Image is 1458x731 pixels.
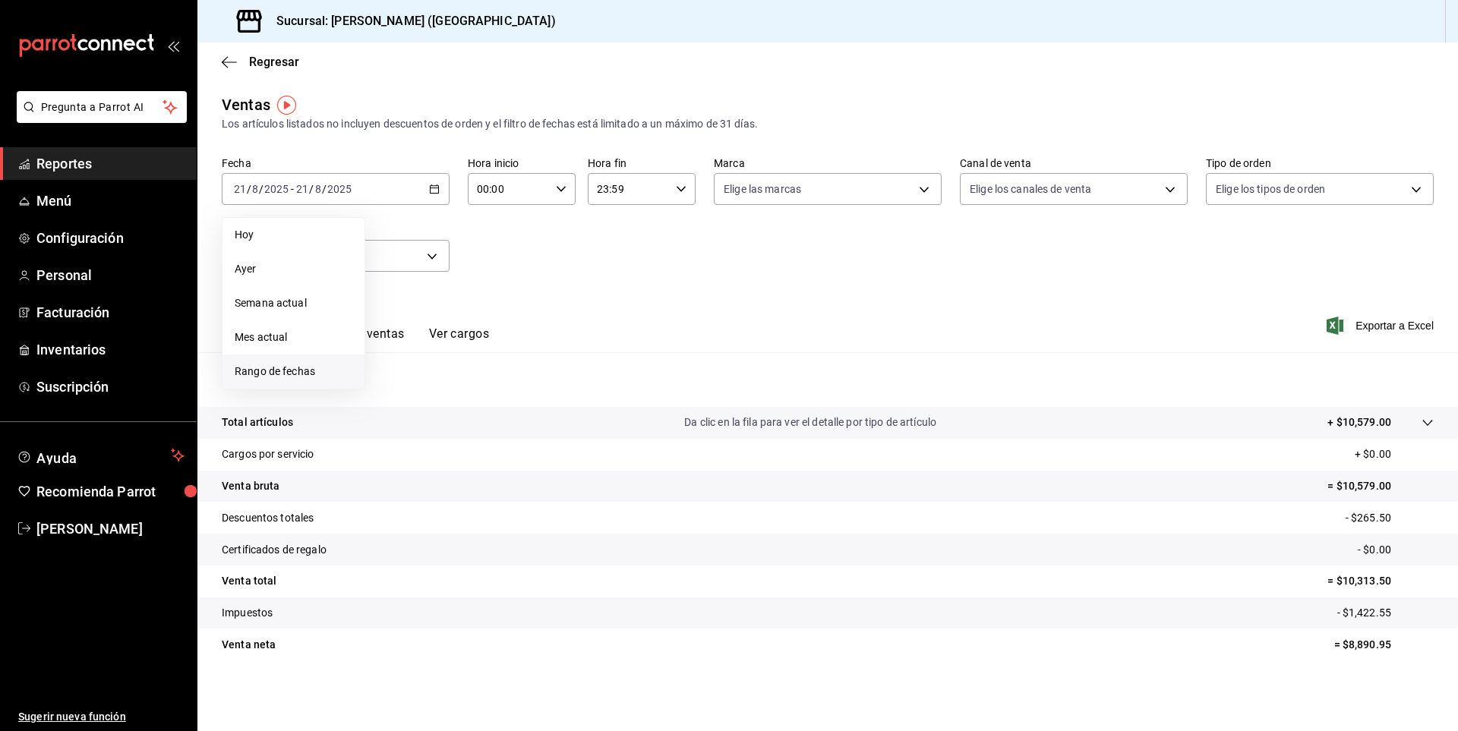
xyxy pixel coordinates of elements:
p: - $1,422.55 [1337,605,1434,621]
p: Certificados de regalo [222,542,327,558]
span: / [309,183,314,195]
input: -- [314,183,322,195]
p: + $10,579.00 [1327,414,1391,430]
span: Recomienda Parrot [36,481,185,502]
span: / [247,183,251,195]
button: Ver ventas [345,326,405,352]
p: - $265.50 [1346,510,1434,526]
span: Sugerir nueva función [18,709,185,725]
span: Mes actual [235,329,352,345]
p: Da clic en la fila para ver el detalle por tipo de artículo [684,414,936,430]
p: - $0.00 [1358,542,1434,558]
button: Regresar [222,55,299,69]
span: / [322,183,327,195]
p: = $8,890.95 [1334,637,1434,653]
span: [PERSON_NAME] [36,518,185,539]
span: Elige los canales de venta [970,181,1091,197]
span: Semana actual [235,295,352,311]
button: Ver cargos [429,326,490,352]
span: Suscripción [36,377,185,397]
span: Elige los tipos de orden [1216,181,1325,197]
p: = $10,579.00 [1327,478,1434,494]
div: Ventas [222,93,270,116]
span: Reportes [36,153,185,174]
span: / [259,183,264,195]
p: Total artículos [222,414,293,430]
p: Venta total [222,573,276,589]
p: Cargos por servicio [222,446,314,462]
p: Resumen [222,370,1434,389]
p: Impuestos [222,605,273,621]
span: Elige las marcas [724,181,801,197]
span: Menú [36,191,185,211]
p: Venta neta [222,637,276,653]
a: Pregunta a Parrot AI [11,110,187,126]
span: Inventarios [36,339,185,360]
label: Tipo de orden [1206,158,1434,169]
span: Hoy [235,227,352,243]
img: Tooltip marker [277,96,296,115]
div: navigation tabs [246,326,489,352]
button: open_drawer_menu [167,39,179,52]
span: Regresar [249,55,299,69]
label: Marca [714,158,942,169]
span: Ayer [235,261,352,277]
label: Hora fin [588,158,696,169]
button: Exportar a Excel [1330,317,1434,335]
span: Rango de fechas [235,364,352,380]
label: Fecha [222,158,450,169]
span: Facturación [36,302,185,323]
span: - [291,183,294,195]
p: Venta bruta [222,478,279,494]
input: ---- [327,183,352,195]
input: ---- [264,183,289,195]
span: Configuración [36,228,185,248]
span: Pregunta a Parrot AI [41,99,163,115]
p: Descuentos totales [222,510,314,526]
button: Pregunta a Parrot AI [17,91,187,123]
h3: Sucursal: [PERSON_NAME] ([GEOGRAPHIC_DATA]) [264,12,556,30]
label: Canal de venta [960,158,1188,169]
input: -- [251,183,259,195]
input: -- [295,183,309,195]
span: Personal [36,265,185,285]
p: = $10,313.50 [1327,573,1434,589]
p: + $0.00 [1355,446,1434,462]
span: Ayuda [36,446,165,465]
div: Los artículos listados no incluyen descuentos de orden y el filtro de fechas está limitado a un m... [222,116,1434,132]
input: -- [233,183,247,195]
label: Hora inicio [468,158,576,169]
